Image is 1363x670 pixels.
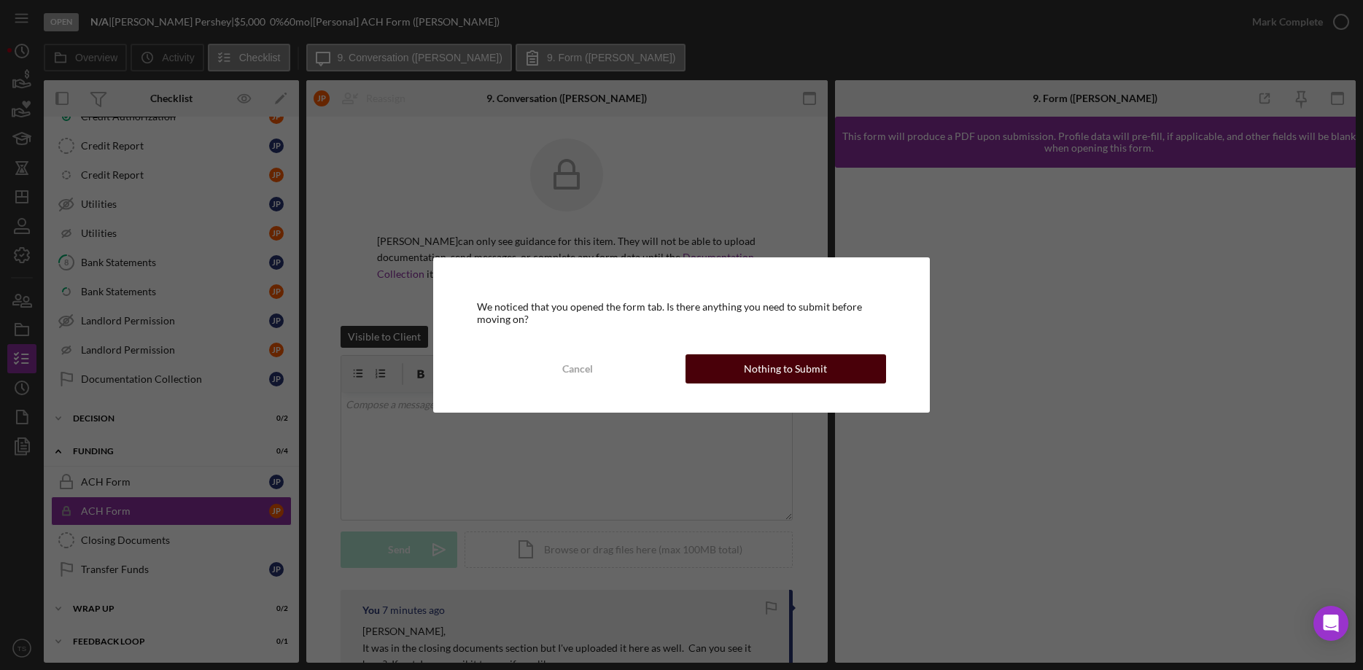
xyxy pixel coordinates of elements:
[1313,606,1348,641] div: Open Intercom Messenger
[686,354,886,383] button: Nothing to Submit
[744,354,827,383] div: Nothing to Submit
[477,301,886,324] div: We noticed that you opened the form tab. Is there anything you need to submit before moving on?
[562,354,593,383] div: Cancel
[477,354,677,383] button: Cancel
